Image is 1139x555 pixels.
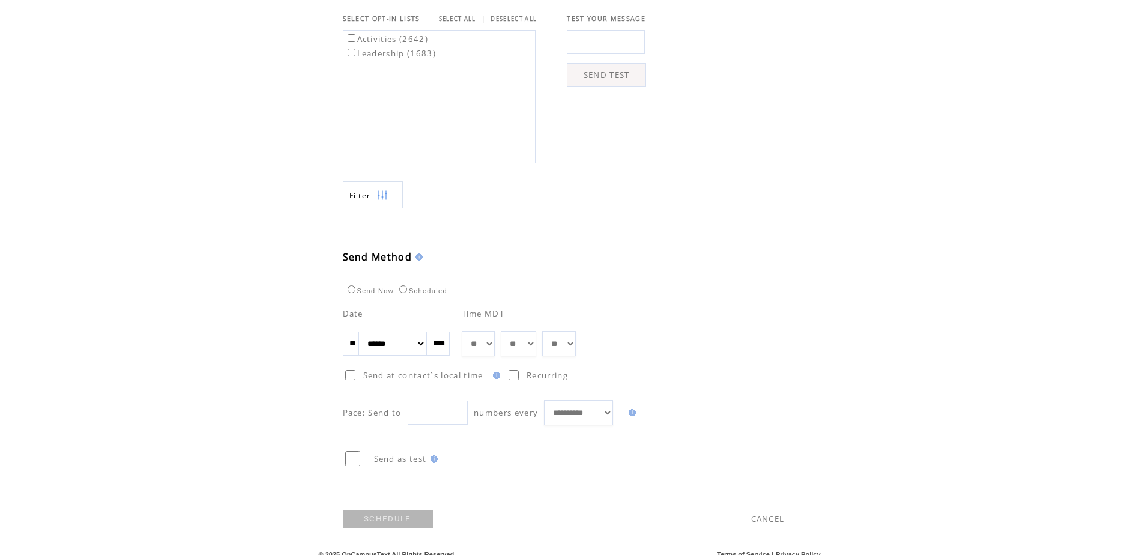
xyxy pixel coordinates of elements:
[399,285,407,293] input: Scheduled
[348,285,355,293] input: Send Now
[374,453,427,464] span: Send as test
[527,370,568,381] span: Recurring
[481,13,486,24] span: |
[412,253,423,261] img: help.gif
[363,370,483,381] span: Send at contact`s local time
[349,190,371,201] span: Show filters
[462,308,505,319] span: Time MDT
[348,34,355,42] input: Activities (2642)
[567,14,645,23] span: TEST YOUR MESSAGE
[474,407,538,418] span: numbers every
[439,15,476,23] a: SELECT ALL
[343,510,433,528] a: SCHEDULE
[567,63,646,87] a: SEND TEST
[345,48,437,59] label: Leadership (1683)
[343,250,412,264] span: Send Method
[377,182,388,209] img: filters.png
[345,287,394,294] label: Send Now
[427,455,438,462] img: help.gif
[343,308,363,319] span: Date
[345,34,429,44] label: Activities (2642)
[751,514,785,524] a: CANCEL
[625,409,636,416] img: help.gif
[491,15,537,23] a: DESELECT ALL
[489,372,500,379] img: help.gif
[343,407,402,418] span: Pace: Send to
[343,14,420,23] span: SELECT OPT-IN LISTS
[343,181,403,208] a: Filter
[396,287,447,294] label: Scheduled
[348,49,355,56] input: Leadership (1683)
